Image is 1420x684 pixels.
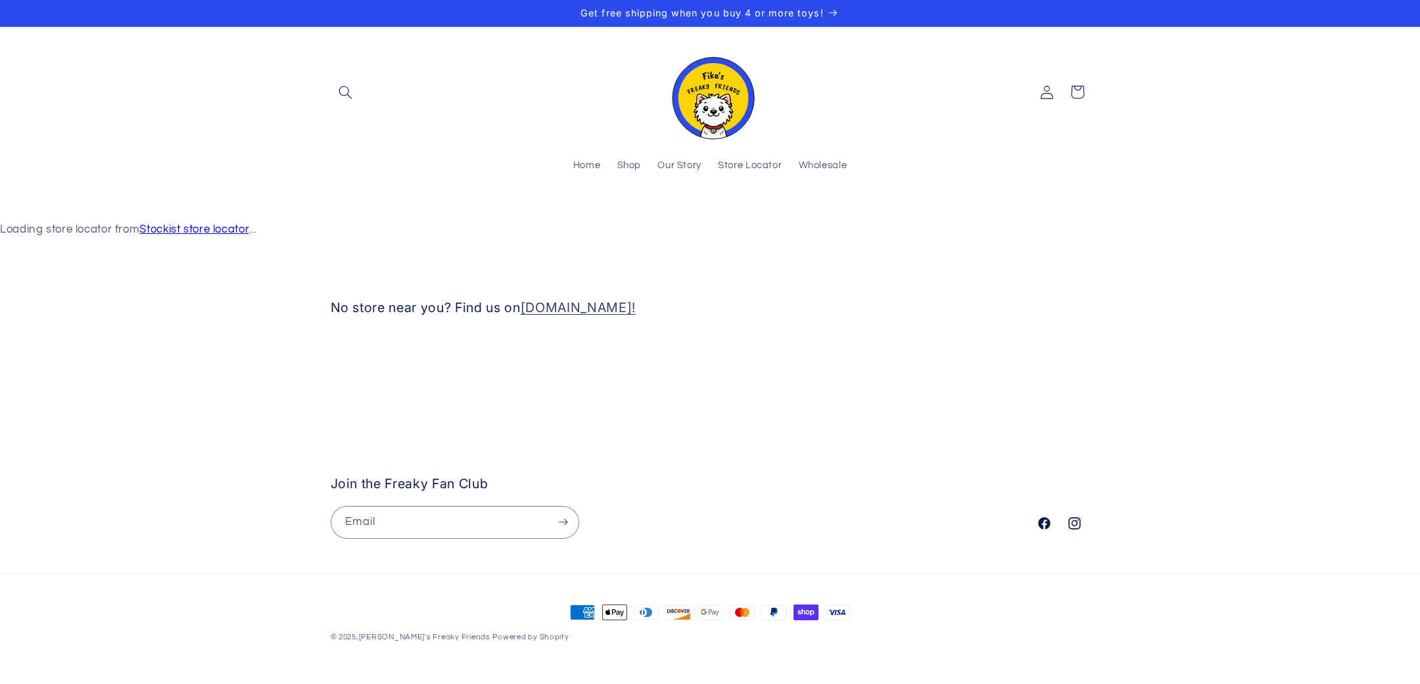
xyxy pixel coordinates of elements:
img: Fika's Freaky Friends [664,45,756,139]
a: [DOMAIN_NAME]! [521,300,636,315]
a: Powered by Shopify [492,633,569,641]
a: Store Locator [710,152,790,181]
span: Home [573,160,601,172]
button: Subscribe [548,506,578,538]
span: Our Story [657,160,701,172]
a: Shop [609,152,650,181]
a: Wholesale [790,152,855,181]
small: © 2025, [331,633,490,641]
h2: Join the Freaky Fan Club [331,476,1016,492]
span: Wholesale [799,160,847,172]
summary: Search [331,77,361,107]
a: Fika's Freaky Friends [659,40,761,145]
a: Home [565,152,609,181]
span: Shop [617,160,642,172]
a: Stockist store locator [139,223,248,235]
a: [PERSON_NAME]'s Freaky Friends [359,633,490,641]
span: Store Locator [718,160,782,172]
h3: No store near you? Find us on [331,300,869,316]
span: Get free shipping when you buy 4 or more toys! [580,7,823,18]
a: Our Story [650,152,710,181]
